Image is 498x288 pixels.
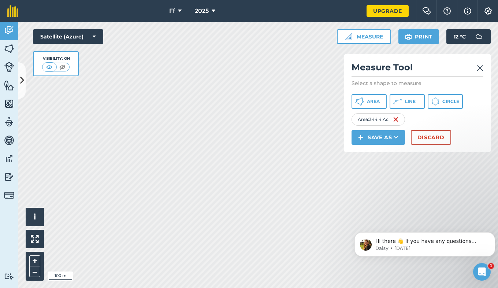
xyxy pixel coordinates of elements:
[58,63,67,71] img: svg+xml;base64,PHN2ZyB4bWxucz0iaHR0cDovL3d3dy53My5vcmcvMjAwMC9zdmciIHdpZHRoPSI1MCIgaGVpZ2h0PSI0MC...
[428,94,463,109] button: Circle
[352,130,405,145] button: Save as
[443,7,451,15] img: A question mark icon
[472,29,486,44] img: svg+xml;base64,PD94bWwgdmVyc2lvbj0iMS4wIiBlbmNvZGluZz0idXRmLTgiPz4KPCEtLSBHZW5lcmF0b3I6IEFkb2JlIE...
[352,113,405,126] div: Area : 344.4 Ac
[367,99,380,104] span: Area
[7,5,18,17] img: fieldmargin Logo
[405,32,412,41] img: svg+xml;base64,PHN2ZyB4bWxucz0iaHR0cDovL3d3dy53My5vcmcvMjAwMC9zdmciIHdpZHRoPSIxOSIgaGVpZ2h0PSIyNC...
[29,255,40,266] button: +
[26,208,44,226] button: i
[477,64,483,73] img: svg+xml;base64,PHN2ZyB4bWxucz0iaHR0cDovL3d3dy53My5vcmcvMjAwMC9zdmciIHdpZHRoPSIyMiIgaGVpZ2h0PSIzMC...
[4,80,14,91] img: svg+xml;base64,PHN2ZyB4bWxucz0iaHR0cDovL3d3dy53My5vcmcvMjAwMC9zdmciIHdpZHRoPSI1NiIgaGVpZ2h0PSI2MC...
[358,133,363,142] img: svg+xml;base64,PHN2ZyB4bWxucz0iaHR0cDovL3d3dy53My5vcmcvMjAwMC9zdmciIHdpZHRoPSIxNCIgaGVpZ2h0PSIyNC...
[411,130,451,145] button: Discard
[464,7,471,15] img: svg+xml;base64,PHN2ZyB4bWxucz0iaHR0cDovL3d3dy53My5vcmcvMjAwMC9zdmciIHdpZHRoPSIxNyIgaGVpZ2h0PSIxNy...
[4,190,14,200] img: svg+xml;base64,PD94bWwgdmVyc2lvbj0iMS4wIiBlbmNvZGluZz0idXRmLTgiPz4KPCEtLSBHZW5lcmF0b3I6IEFkb2JlIE...
[352,217,498,268] iframe: Intercom notifications message
[454,29,466,44] span: 12 ° C
[4,62,14,72] img: svg+xml;base64,PD94bWwgdmVyc2lvbj0iMS4wIiBlbmNvZGluZz0idXRmLTgiPz4KPCEtLSBHZW5lcmF0b3I6IEFkb2JlIE...
[29,266,40,277] button: –
[42,56,70,62] div: Visibility: On
[345,33,352,40] img: Ruler icon
[4,25,14,36] img: svg+xml;base64,PD94bWwgdmVyc2lvbj0iMS4wIiBlbmNvZGluZz0idXRmLTgiPz4KPCEtLSBHZW5lcmF0b3I6IEFkb2JlIE...
[45,63,54,71] img: svg+xml;base64,PHN2ZyB4bWxucz0iaHR0cDovL3d3dy53My5vcmcvMjAwMC9zdmciIHdpZHRoPSI1MCIgaGVpZ2h0PSI0MC...
[33,29,103,44] button: Satellite (Azure)
[4,43,14,54] img: svg+xml;base64,PHN2ZyB4bWxucz0iaHR0cDovL3d3dy53My5vcmcvMjAwMC9zdmciIHdpZHRoPSI1NiIgaGVpZ2h0PSI2MC...
[169,7,175,15] span: Ff
[352,62,483,77] h2: Measure Tool
[393,115,399,124] img: svg+xml;base64,PHN2ZyB4bWxucz0iaHR0cDovL3d3dy53My5vcmcvMjAwMC9zdmciIHdpZHRoPSIxNiIgaGVpZ2h0PSIyNC...
[352,80,483,87] p: Select a shape to measure
[473,263,491,281] iframe: Intercom live chat
[195,7,209,15] span: 2025
[4,135,14,146] img: svg+xml;base64,PD94bWwgdmVyc2lvbj0iMS4wIiBlbmNvZGluZz0idXRmLTgiPz4KPCEtLSBHZW5lcmF0b3I6IEFkb2JlIE...
[367,5,409,17] a: Upgrade
[484,7,493,15] img: A cog icon
[4,117,14,128] img: svg+xml;base64,PD94bWwgdmVyc2lvbj0iMS4wIiBlbmNvZGluZz0idXRmLTgiPz4KPCEtLSBHZW5lcmF0b3I6IEFkb2JlIE...
[4,98,14,109] img: svg+xml;base64,PHN2ZyB4bWxucz0iaHR0cDovL3d3dy53My5vcmcvMjAwMC9zdmciIHdpZHRoPSI1NiIgaGVpZ2h0PSI2MC...
[4,273,14,280] img: svg+xml;base64,PD94bWwgdmVyc2lvbj0iMS4wIiBlbmNvZGluZz0idXRmLTgiPz4KPCEtLSBHZW5lcmF0b3I6IEFkb2JlIE...
[4,171,14,182] img: svg+xml;base64,PD94bWwgdmVyc2lvbj0iMS4wIiBlbmNvZGluZz0idXRmLTgiPz4KPCEtLSBHZW5lcmF0b3I6IEFkb2JlIE...
[4,153,14,164] img: svg+xml;base64,PD94bWwgdmVyc2lvbj0iMS4wIiBlbmNvZGluZz0idXRmLTgiPz4KPCEtLSBHZW5lcmF0b3I6IEFkb2JlIE...
[390,94,425,109] button: Line
[31,235,39,243] img: Four arrows, one pointing top left, one top right, one bottom right and the last bottom left
[442,99,459,104] span: Circle
[488,263,494,269] span: 1
[34,212,36,221] span: i
[398,29,439,44] button: Print
[337,29,391,44] button: Measure
[352,94,387,109] button: Area
[422,7,431,15] img: Two speech bubbles overlapping with the left bubble in the forefront
[405,99,416,104] span: Line
[446,29,491,44] button: 12 °C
